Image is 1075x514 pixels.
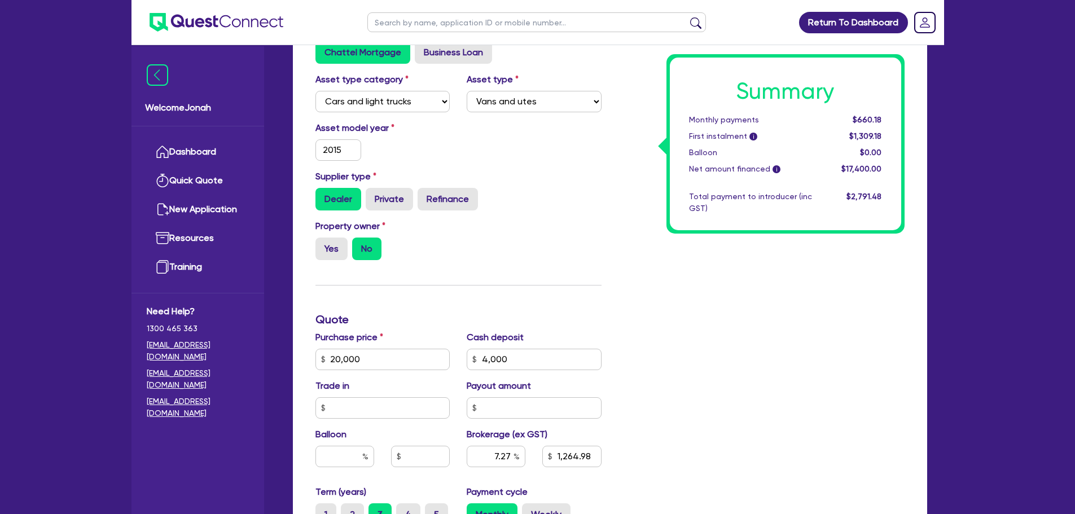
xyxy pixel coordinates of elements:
label: No [352,238,381,260]
a: Resources [147,224,249,253]
img: quest-connect-logo-blue [150,13,283,32]
label: Business Loan [415,41,492,64]
span: $17,400.00 [841,164,881,173]
label: Dealer [315,188,361,210]
a: Training [147,253,249,282]
label: Payout amount [467,379,531,393]
div: Balloon [681,147,820,159]
label: Asset type category [315,73,409,86]
label: Asset model year [307,121,459,135]
span: $660.18 [853,115,881,124]
img: quick-quote [156,174,169,187]
label: Yes [315,238,348,260]
label: Payment cycle [467,485,528,499]
img: resources [156,231,169,245]
img: training [156,260,169,274]
label: Asset type [467,73,519,86]
label: Property owner [315,219,385,233]
label: Private [366,188,413,210]
label: Trade in [315,379,349,393]
h3: Quote [315,313,602,326]
span: Need Help? [147,305,249,318]
label: Term (years) [315,485,366,499]
a: [EMAIL_ADDRESS][DOMAIN_NAME] [147,339,249,363]
span: $2,791.48 [846,192,881,201]
span: i [773,166,780,174]
div: Net amount financed [681,163,820,175]
span: $1,309.18 [849,131,881,140]
a: New Application [147,195,249,224]
div: Monthly payments [681,114,820,126]
label: Chattel Mortgage [315,41,410,64]
a: [EMAIL_ADDRESS][DOMAIN_NAME] [147,396,249,419]
a: Dashboard [147,138,249,166]
input: Search by name, application ID or mobile number... [367,12,706,32]
label: Refinance [418,188,478,210]
a: Return To Dashboard [799,12,908,33]
span: Welcome Jonah [145,101,251,115]
a: [EMAIL_ADDRESS][DOMAIN_NAME] [147,367,249,391]
label: Brokerage (ex GST) [467,428,547,441]
div: First instalment [681,130,820,142]
label: Supplier type [315,170,376,183]
span: i [749,133,757,141]
span: $0.00 [860,148,881,157]
a: Quick Quote [147,166,249,195]
label: Purchase price [315,331,383,344]
label: Balloon [315,428,346,441]
a: Dropdown toggle [910,8,940,37]
span: 1300 465 363 [147,323,249,335]
h1: Summary [689,78,882,105]
img: icon-menu-close [147,64,168,86]
label: Cash deposit [467,331,524,344]
div: Total payment to introducer (inc GST) [681,191,820,214]
img: new-application [156,203,169,216]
